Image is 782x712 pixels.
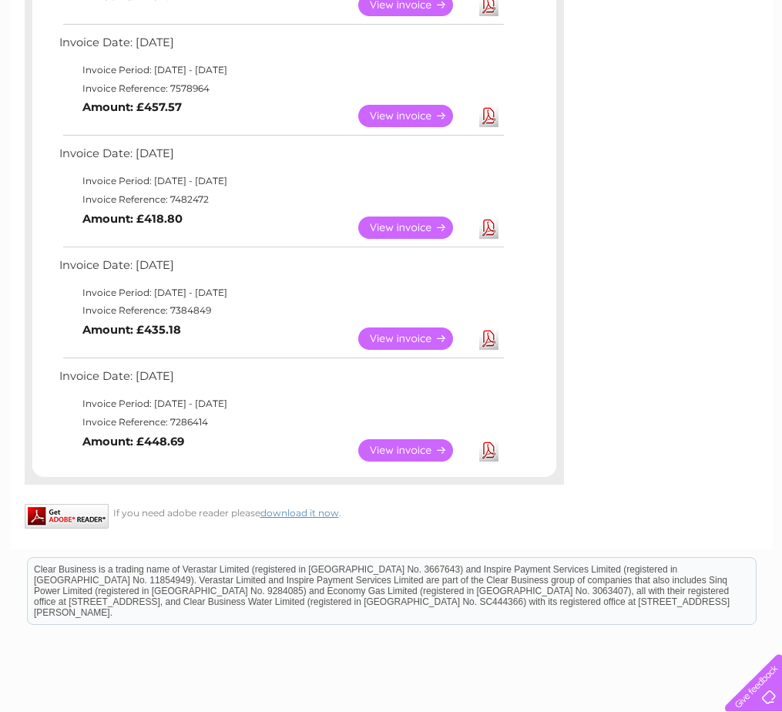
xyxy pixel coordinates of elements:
[55,395,506,413] td: Invoice Period: [DATE] - [DATE]
[479,327,498,350] a: Download
[82,323,181,337] b: Amount: £435.18
[28,8,756,75] div: Clear Business is a trading name of Verastar Limited (registered in [GEOGRAPHIC_DATA] No. 3667643...
[55,255,506,284] td: Invoice Date: [DATE]
[492,8,598,27] a: 0333 014 3131
[28,40,106,87] img: logo.png
[511,65,540,77] a: Water
[55,143,506,172] td: Invoice Date: [DATE]
[680,65,717,77] a: Contact
[55,172,506,190] td: Invoice Period: [DATE] - [DATE]
[55,32,506,61] td: Invoice Date: [DATE]
[82,100,182,114] b: Amount: £457.57
[55,413,506,432] td: Invoice Reference: 7286414
[55,190,506,209] td: Invoice Reference: 7482472
[55,301,506,320] td: Invoice Reference: 7384849
[55,366,506,395] td: Invoice Date: [DATE]
[731,65,767,77] a: Log out
[479,105,498,127] a: Download
[82,435,184,448] b: Amount: £448.69
[479,439,498,462] a: Download
[358,327,472,350] a: View
[55,61,506,79] td: Invoice Period: [DATE] - [DATE]
[55,79,506,98] td: Invoice Reference: 7578964
[25,504,564,519] div: If you need adobe reader please .
[358,217,472,239] a: View
[358,105,472,127] a: View
[82,212,183,226] b: Amount: £418.80
[592,65,639,77] a: Telecoms
[358,439,472,462] a: View
[648,65,670,77] a: Blog
[479,217,498,239] a: Download
[55,284,506,302] td: Invoice Period: [DATE] - [DATE]
[549,65,583,77] a: Energy
[260,507,339,519] a: download it now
